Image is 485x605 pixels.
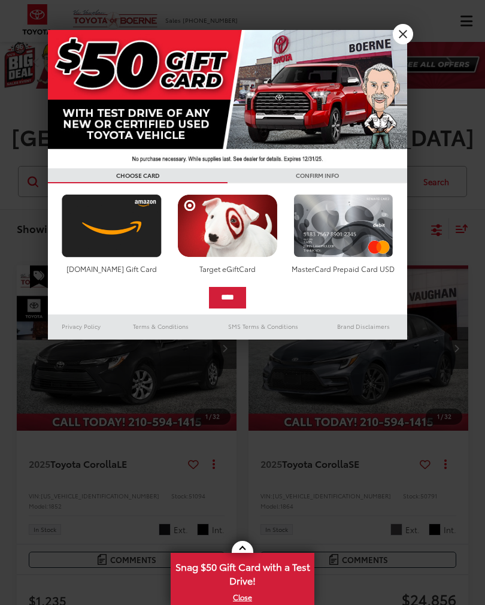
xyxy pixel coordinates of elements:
div: Target eGiftCard [174,264,280,274]
span: Snag $50 Gift Card with a Test Drive! [172,554,313,591]
img: 42635_top_851395.jpg [48,30,407,168]
h3: CHOOSE CARD [48,168,228,183]
div: MasterCard Prepaid Card USD [290,264,396,274]
a: Terms & Conditions [115,319,207,334]
a: Privacy Policy [48,319,115,334]
a: SMS Terms & Conditions [207,319,320,334]
h3: CONFIRM INFO [228,168,407,183]
img: amazoncard.png [59,194,165,258]
a: Brand Disclaimers [320,319,407,334]
img: targetcard.png [174,194,280,258]
img: mastercard.png [290,194,396,258]
div: [DOMAIN_NAME] Gift Card [59,264,165,274]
